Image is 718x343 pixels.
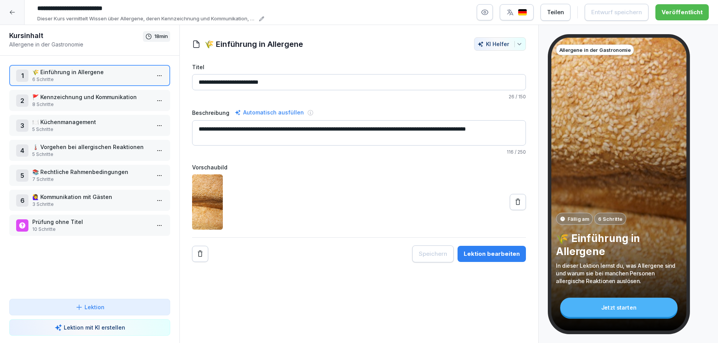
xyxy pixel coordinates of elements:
div: 2 [16,94,28,107]
p: 8 Schritte [32,101,150,108]
div: 6 [16,194,28,207]
button: Remove [192,246,208,262]
div: Entwurf speichern [591,8,642,17]
p: 5 Schritte [32,126,150,133]
p: Lektion [85,303,104,311]
button: KI Helfer [474,37,526,51]
div: 1 [16,70,28,82]
div: Jetzt starten [560,298,677,317]
p: 🙋‍♀️ Kommunikation mit Gästen [32,193,150,201]
p: 18 min [154,33,168,40]
div: 6🙋‍♀️ Kommunikation mit Gästen3 Schritte [9,190,170,211]
h1: Kursinhalt [9,31,143,40]
p: 🍽️ Küchenmanagement [32,118,150,126]
button: Lektion bearbeiten [458,246,526,262]
div: 5📚 Rechtliche Rahmenbedingungen7 Schritte [9,165,170,186]
div: Veröffentlicht [662,8,703,17]
p: 🚩 Kennzeichnung und Kommunikation [32,93,150,101]
div: 2🚩 Kennzeichnung und Kommunikation8 Schritte [9,90,170,111]
button: Speichern [412,245,454,262]
p: Allergene in der Gastronomie [559,46,630,53]
p: 10 Schritte [32,226,150,233]
p: 📚 Rechtliche Rahmenbedingungen [32,168,150,176]
div: 1🌾 Einführung in Allergene6 Schritte [9,65,170,86]
div: 3🍽️ Küchenmanagement5 Schritte [9,115,170,136]
div: 3 [16,119,28,132]
p: 5 Schritte [32,151,150,158]
p: Allergene in der Gastronomie [9,40,143,48]
p: 7 Schritte [32,176,150,183]
img: de.svg [518,9,527,16]
button: Entwurf speichern [585,4,648,21]
label: Vorschaubild [192,163,526,171]
div: 4 [16,144,28,157]
p: 3 Schritte [32,201,150,208]
p: Fällig am [567,215,589,222]
p: Lektion mit KI erstellen [64,323,125,331]
p: 🌡️ Vorgehen bei allergischen Reaktionen [32,143,150,151]
label: Titel [192,63,526,71]
p: / 150 [192,93,526,100]
p: Prüfung ohne Titel [32,218,150,226]
div: Speichern [419,250,447,258]
label: Beschreibung [192,109,229,117]
div: Teilen [547,8,564,17]
div: 4🌡️ Vorgehen bei allergischen Reaktionen5 Schritte [9,140,170,161]
span: 116 [507,149,514,155]
p: 🌾 Einführung in Allergene [556,232,682,258]
button: Lektion [9,299,170,315]
p: 6 Schritte [32,76,150,83]
p: / 250 [192,149,526,156]
div: Prüfung ohne Titel10 Schritte [9,215,170,236]
p: Dieser Kurs vermittelt Wissen über Allergene, deren Kennzeichnung und Kommunikation, Umgang mit a... [37,15,257,23]
button: Veröffentlicht [655,4,709,20]
span: 26 [509,94,514,99]
button: Lektion mit KI erstellen [9,319,170,336]
div: Lektion bearbeiten [464,250,520,258]
p: In dieser Lektion lernst du, was Allergene sind und warum sie bei manchen Personen allergische Re... [556,262,682,285]
div: Automatisch ausfüllen [233,108,305,117]
h1: 🌾 Einführung in Allergene [204,38,303,50]
div: KI Helfer [478,41,522,47]
img: a27star8aem19r5cz3jy7mie.png [192,174,223,230]
p: 6 Schritte [598,215,623,222]
button: Teilen [541,4,570,21]
p: 🌾 Einführung in Allergene [32,68,150,76]
div: 5 [16,169,28,182]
